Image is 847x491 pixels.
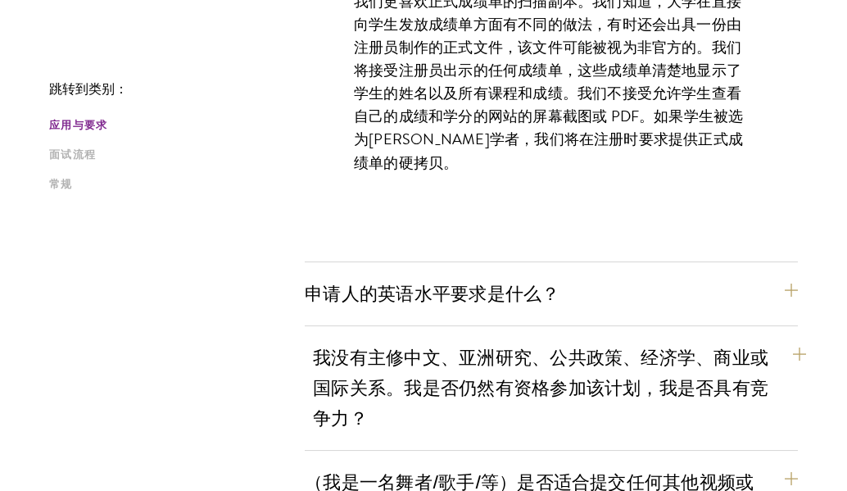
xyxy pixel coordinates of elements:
button: 申请人的英语水平要求是什么？ [305,275,798,312]
a: 面试流程 [49,147,295,164]
p: 跳转到类别： [49,82,305,97]
a: 应用与要求 [49,117,295,134]
button: 我没有主修中文、亚洲研究、公共政策、经济学、商业或国际关系。我是否仍然有资格参加该计划，我是否具有竞争力？ [313,339,806,437]
a: 常规 [49,176,295,193]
